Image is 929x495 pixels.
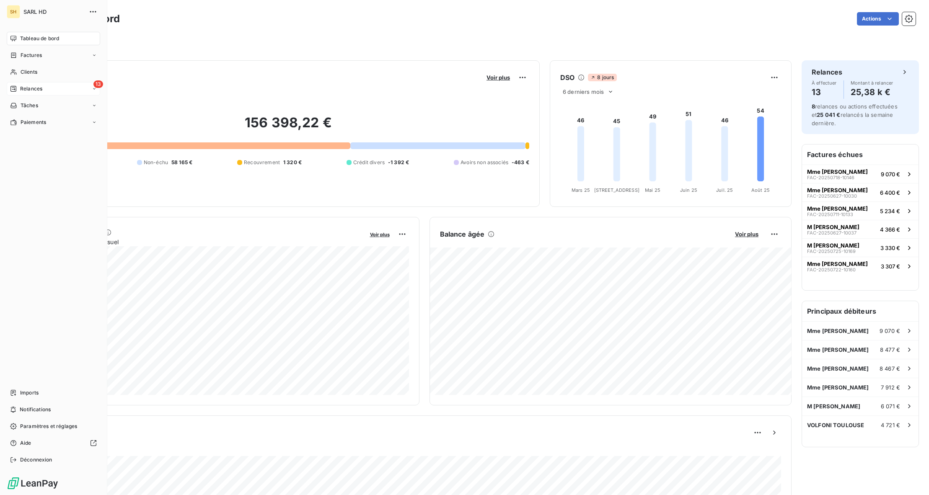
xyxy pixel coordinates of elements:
span: Relances [20,85,42,93]
span: FAC-20250711-10133 [807,212,853,217]
a: 13Relances [7,82,100,95]
a: Paramètres et réglages [7,420,100,433]
span: Tableau de bord [20,35,59,42]
a: Paiements [7,116,100,129]
h6: DSO [560,72,574,82]
span: 1 320 € [283,159,302,166]
span: Paiements [21,119,46,126]
span: 3 307 € [881,263,900,270]
span: M [PERSON_NAME] [807,403,860,410]
span: M [PERSON_NAME] [807,242,859,249]
span: 4 366 € [880,226,900,233]
span: 6 071 € [881,403,900,410]
span: Aide [20,439,31,447]
span: FAC-20250627-10030 [807,193,857,199]
span: Voir plus [370,232,390,237]
span: Mme [PERSON_NAME] [807,384,869,391]
span: Mme [PERSON_NAME] [807,260,868,267]
span: 58 165 € [171,159,192,166]
span: Montant à relancer [851,80,893,85]
span: FAC-20250722-10160 [807,267,856,272]
tspan: Août 25 [751,187,770,193]
button: Mme [PERSON_NAME]FAC-20250722-101603 307 € [802,257,919,275]
a: Aide [7,436,100,450]
span: FAC-20250627-10037 [807,230,857,235]
span: Mme [PERSON_NAME] [807,327,869,334]
img: Logo LeanPay [7,477,59,490]
span: 5 234 € [880,208,900,214]
span: Clients [21,68,37,76]
span: Mme [PERSON_NAME] [807,205,868,212]
button: Mme [PERSON_NAME]FAC-20250711-101335 234 € [802,201,919,220]
span: Tâches [21,102,38,109]
span: Recouvrement [244,159,280,166]
span: FAC-20250725-10169 [807,249,856,254]
tspan: Juin 25 [680,187,697,193]
button: Voir plus [732,230,761,238]
span: 7 912 € [881,384,900,391]
a: Tâches [7,99,100,112]
span: Notifications [20,406,51,413]
a: Imports [7,386,100,400]
span: Crédit divers [353,159,385,166]
button: Voir plus [367,230,392,238]
h6: Factures échues [802,144,919,165]
span: 8 [812,103,815,110]
span: 8 477 € [880,346,900,353]
span: Paramètres et réglages [20,423,77,430]
tspan: Mars 25 [572,187,590,193]
span: VOLFONI TOULOUSE [807,422,864,428]
span: Avoirs non associés [461,159,508,166]
span: Non-échu [144,159,168,166]
span: SARL HD [23,8,84,15]
h4: 25,38 k € [851,85,893,99]
span: 9 070 € [880,327,900,334]
span: 3 330 € [880,245,900,251]
h4: 13 [812,85,837,99]
button: Voir plus [484,74,512,81]
span: 8 467 € [880,365,900,372]
a: Factures [7,49,100,62]
span: 9 070 € [881,171,900,178]
tspan: Mai 25 [645,187,660,193]
button: M [PERSON_NAME]FAC-20250627-100374 366 € [802,220,919,238]
button: Mme [PERSON_NAME]FAC-20250718-101469 070 € [802,165,919,183]
button: Mme [PERSON_NAME]FAC-20250627-100306 400 € [802,183,919,201]
span: relances ou actions effectuées et relancés la semaine dernière. [812,103,898,126]
h6: Principaux débiteurs [802,301,919,321]
span: Chiffre d'affaires mensuel [47,237,364,246]
span: À effectuer [812,80,837,85]
span: Déconnexion [20,456,52,464]
tspan: Juil. 25 [716,187,733,193]
span: Mme [PERSON_NAME] [807,187,868,193]
span: -463 € [512,159,529,166]
span: 6 derniers mois [563,88,604,95]
h6: Relances [812,67,842,77]
span: Mme [PERSON_NAME] [807,346,869,353]
span: 25 041 € [817,111,840,118]
div: SH [7,5,20,18]
span: 4 721 € [881,422,900,428]
a: Tableau de bord [7,32,100,45]
span: 8 jours [588,74,616,81]
span: 6 400 € [880,189,900,196]
span: Imports [20,389,39,397]
tspan: [STREET_ADDRESS] [594,187,639,193]
span: 13 [93,80,103,88]
a: Clients [7,65,100,79]
span: Mme [PERSON_NAME] [807,365,869,372]
span: FAC-20250718-10146 [807,175,854,180]
button: Actions [857,12,899,26]
span: Voir plus [486,74,510,81]
button: M [PERSON_NAME]FAC-20250725-101693 330 € [802,238,919,257]
span: Voir plus [735,231,758,237]
h6: Balance âgée [440,229,485,239]
span: Factures [21,52,42,59]
span: Mme [PERSON_NAME] [807,168,868,175]
span: M [PERSON_NAME] [807,224,859,230]
h2: 156 398,22 € [47,114,529,139]
span: -1 392 € [388,159,409,166]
